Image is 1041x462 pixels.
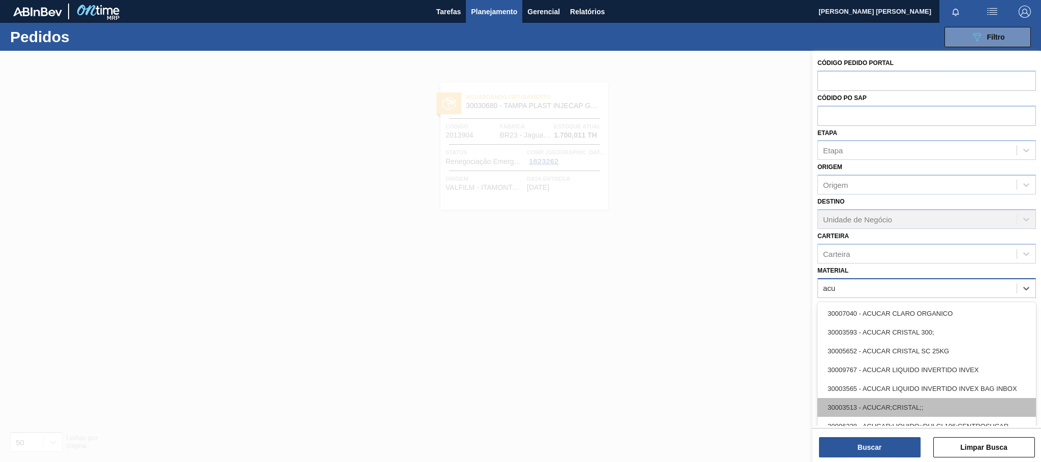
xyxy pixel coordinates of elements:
[471,6,517,18] span: Planejamento
[817,163,842,171] label: Origem
[817,360,1036,379] div: 30009767 - ACUCAR LIQUIDO INVERTIDO INVEX
[817,398,1036,417] div: 30003513 - ACUCAR;CRISTAL;;
[13,7,62,16] img: TNhmsLtSVTkK8tSr43FrP2fwEKptu5GPRR3wAAAABJRU5ErkJggg==
[570,6,605,18] span: Relatórios
[817,233,849,240] label: Carteira
[987,33,1005,41] span: Filtro
[527,6,560,18] span: Gerencial
[817,129,837,137] label: Etapa
[944,27,1031,47] button: Filtro
[817,379,1036,398] div: 30003565 - ACUCAR LIQUIDO INVERTIDO INVEX BAG INBOX
[986,6,998,18] img: userActions
[817,59,894,67] label: Código Pedido Portal
[817,342,1036,360] div: 30005652 - ACUCAR CRISTAL SC 25KG
[823,181,848,189] div: Origem
[823,249,850,258] div: Carteira
[817,323,1036,342] div: 30003593 - ACUCAR CRISTAL 300;
[817,304,1036,323] div: 30007040 - ACUCAR CLARO ORGANICO
[817,417,1036,436] div: 30006238 - ACUCAR;LIQUIDO;;DULCI 106;CENTROSUCAR
[939,5,972,19] button: Notificações
[436,6,461,18] span: Tarefas
[1019,6,1031,18] img: Logout
[823,146,843,155] div: Etapa
[817,267,848,274] label: Material
[817,198,844,205] label: Destino
[10,31,164,43] h1: Pedidos
[817,94,867,102] label: Códido PO SAP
